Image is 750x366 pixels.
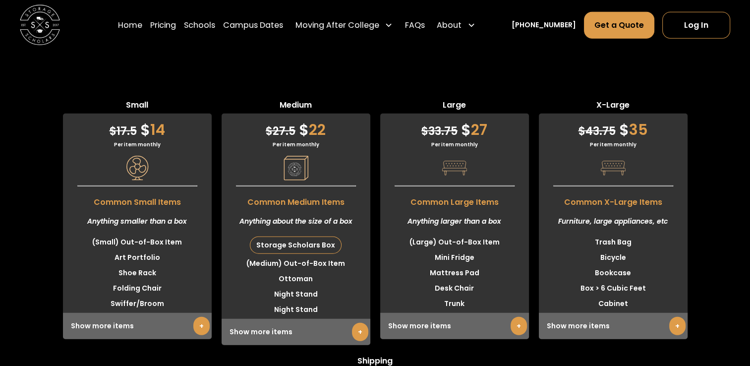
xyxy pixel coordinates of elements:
[578,123,585,139] span: $
[380,265,529,281] li: Mattress Pad
[578,123,616,139] span: 43.75
[193,317,210,335] a: +
[222,141,370,148] div: Per item monthly
[539,313,688,339] div: Show more items
[380,114,529,141] div: 27
[539,296,688,311] li: Cabinet
[539,208,688,235] div: Furniture, large appliances, etc
[539,141,688,148] div: Per item monthly
[63,313,212,339] div: Show more items
[511,20,576,30] a: [PHONE_NUMBER]
[222,302,370,317] li: Night Stand
[421,123,458,139] span: 33.75
[250,237,341,253] div: Storage Scholars Box
[266,123,273,139] span: $
[110,123,137,139] span: 17.5
[619,119,629,140] span: $
[20,5,60,45] img: Storage Scholars main logo
[539,265,688,281] li: Bookcase
[421,123,428,139] span: $
[63,141,212,148] div: Per item monthly
[584,11,654,38] a: Get a Quote
[539,99,688,114] span: X-Large
[601,156,626,181] img: Pricing Category Icon
[352,323,368,341] a: +
[222,208,370,235] div: Anything about the size of a box
[63,296,212,311] li: Swiffer/Broom
[380,99,529,114] span: Large
[433,11,479,39] div: About
[662,11,730,38] a: Log In
[291,11,397,39] div: Moving After College
[539,235,688,250] li: Trash Bag
[284,156,308,181] img: Pricing Category Icon
[222,271,370,287] li: Ottoman
[380,208,529,235] div: Anything larger than a box
[223,11,283,39] a: Campus Dates
[222,99,370,114] span: Medium
[20,5,60,45] a: home
[405,11,425,39] a: FAQs
[669,317,686,335] a: +
[380,235,529,250] li: (Large) Out-of-Box Item
[222,319,370,345] div: Show more items
[437,19,462,31] div: About
[63,235,212,250] li: (Small) Out-of-Box Item
[222,114,370,141] div: 22
[380,250,529,265] li: Mini Fridge
[539,114,688,141] div: 35
[63,265,212,281] li: Shoe Rack
[63,191,212,208] span: Common Small Items
[222,256,370,271] li: (Medium) Out-of-Box Item
[63,281,212,296] li: Folding Chair
[222,287,370,302] li: Night Stand
[63,250,212,265] li: Art Portfolio
[380,296,529,311] li: Trunk
[380,281,529,296] li: Desk Chair
[184,11,215,39] a: Schools
[63,208,212,235] div: Anything smaller than a box
[380,191,529,208] span: Common Large Items
[380,141,529,148] div: Per item monthly
[222,191,370,208] span: Common Medium Items
[125,156,150,181] img: Pricing Category Icon
[63,99,212,114] span: Small
[539,191,688,208] span: Common X-Large Items
[299,119,309,140] span: $
[539,250,688,265] li: Bicycle
[150,11,176,39] a: Pricing
[140,119,150,140] span: $
[442,156,467,181] img: Pricing Category Icon
[539,281,688,296] li: Box > 6 Cubic Feet
[63,114,212,141] div: 14
[266,123,295,139] span: 27.5
[295,19,379,31] div: Moving After College
[110,123,116,139] span: $
[511,317,527,335] a: +
[380,313,529,339] div: Show more items
[461,119,471,140] span: $
[118,11,142,39] a: Home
